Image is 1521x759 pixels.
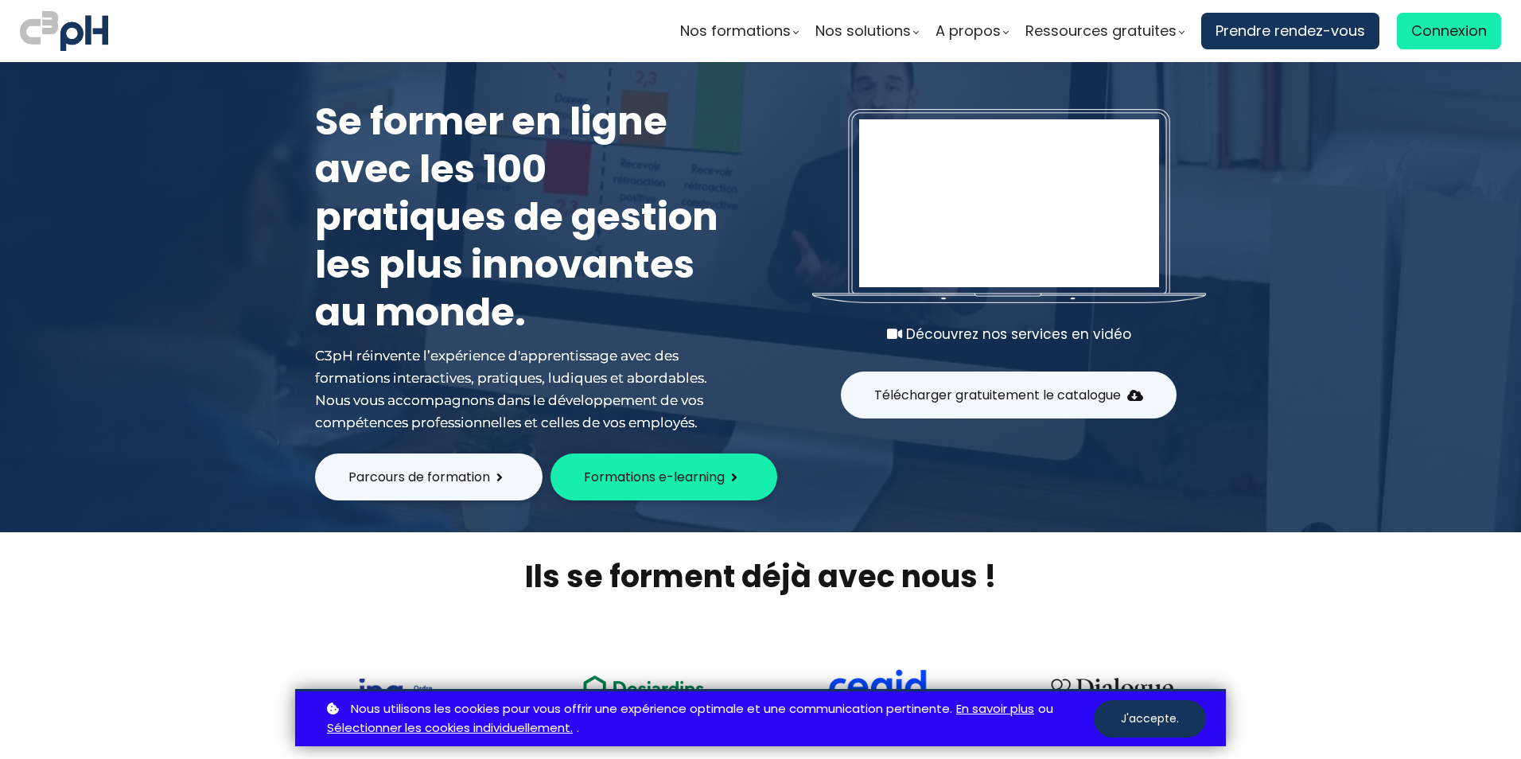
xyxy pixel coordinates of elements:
span: Nos solutions [815,19,911,43]
button: Formations e-learning [550,453,777,500]
div: Découvrez nos services en vidéo [812,323,1206,345]
button: Télécharger gratuitement le catalogue [841,372,1177,418]
span: Ressources gratuites [1025,19,1177,43]
a: Connexion [1397,13,1501,49]
div: C3pH réinvente l’expérience d'apprentissage avec des formations interactives, pratiques, ludiques... [315,344,729,434]
span: Nos formations [680,19,791,43]
span: Télécharger gratuitement le catalogue [874,385,1121,405]
span: Parcours de formation [348,467,490,487]
a: Sélectionner les cookies individuellement. [327,718,573,738]
span: Prendre rendez-vous [1216,19,1365,43]
a: En savoir plus [956,699,1034,719]
span: Formations e-learning [584,467,725,487]
img: 4cbfeea6ce3138713587aabb8dcf64fe.png [1041,668,1184,710]
span: Nous utilisons les cookies pour vous offrir une expérience optimale et une communication pertinente. [351,699,952,719]
h2: Ils se forment déjà avec nous ! [295,556,1226,597]
img: ea49a208ccc4d6e7deb170dc1c457f3b.png [572,666,715,710]
a: Prendre rendez-vous [1201,13,1379,49]
button: J'accepte. [1094,700,1206,738]
h1: Se former en ligne avec les 100 pratiques de gestion les plus innovantes au monde. [315,98,729,337]
span: Connexion [1411,19,1487,43]
button: Parcours de formation [315,453,543,500]
p: ou . [323,699,1094,739]
span: A propos [936,19,1001,43]
img: cdf238afa6e766054af0b3fe9d0794df.png [827,669,928,710]
img: 73f878ca33ad2a469052bbe3fa4fd140.png [358,679,460,710]
img: logo C3PH [20,8,108,54]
